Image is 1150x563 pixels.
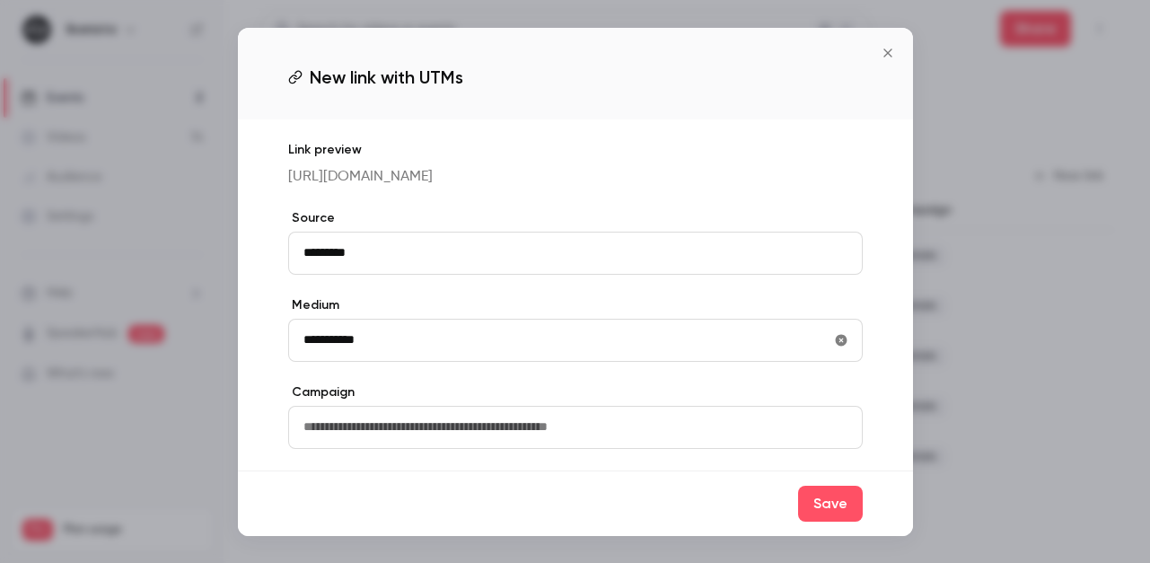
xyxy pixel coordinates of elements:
button: Save [798,486,863,522]
button: utmMedium [827,326,856,355]
label: Campaign [288,383,863,401]
label: Source [288,209,863,227]
span: New link with UTMs [310,64,463,91]
button: Close [870,35,906,71]
p: Link preview [288,141,863,159]
p: [URL][DOMAIN_NAME] [288,166,863,188]
label: Medium [288,296,863,314]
